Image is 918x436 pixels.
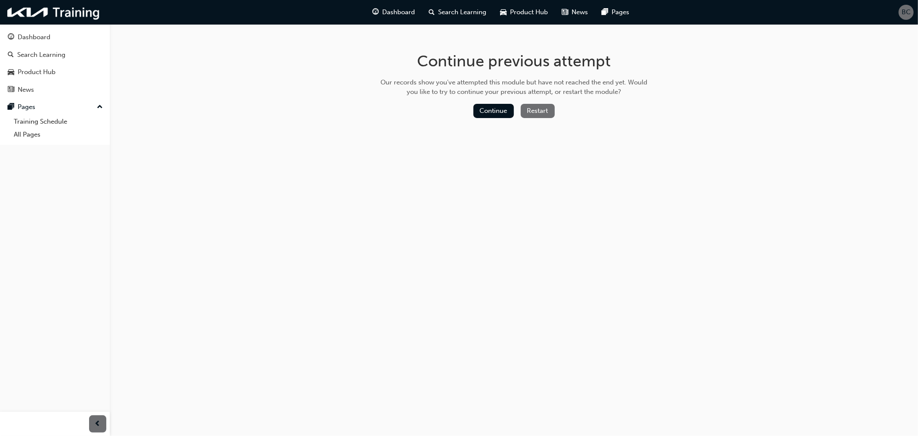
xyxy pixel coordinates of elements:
div: Our records show you've attempted this module but have not reached the end yet. Would you like to... [377,78,650,97]
span: News [572,7,588,17]
span: prev-icon [95,419,101,430]
span: news-icon [8,86,14,94]
span: news-icon [562,7,569,18]
button: Continue [473,104,514,118]
span: guage-icon [373,7,379,18]
span: search-icon [429,7,435,18]
a: Training Schedule [10,115,106,128]
span: BC [902,7,911,17]
span: search-icon [8,51,14,59]
span: up-icon [97,102,103,113]
span: Search Learning [439,7,487,17]
span: Pages [612,7,630,17]
a: Product Hub [3,64,106,80]
button: Pages [3,99,106,115]
a: news-iconNews [555,3,595,21]
span: pages-icon [602,7,609,18]
div: Product Hub [18,67,56,77]
div: News [18,85,34,95]
span: car-icon [501,7,507,18]
img: kia-training [4,3,103,21]
button: BC [899,5,914,20]
a: Dashboard [3,29,106,45]
span: car-icon [8,69,14,76]
span: Dashboard [383,7,415,17]
div: Pages [18,102,35,112]
div: Search Learning [17,50,65,60]
a: search-iconSearch Learning [422,3,494,21]
a: Search Learning [3,47,106,63]
a: guage-iconDashboard [366,3,422,21]
div: Dashboard [18,32,50,42]
a: All Pages [10,128,106,141]
a: car-iconProduct Hub [494,3,555,21]
span: Product Hub [510,7,548,17]
span: guage-icon [8,34,14,41]
span: pages-icon [8,103,14,111]
button: DashboardSearch LearningProduct HubNews [3,28,106,99]
button: Restart [521,104,555,118]
a: pages-iconPages [595,3,637,21]
a: News [3,82,106,98]
h1: Continue previous attempt [377,52,650,71]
